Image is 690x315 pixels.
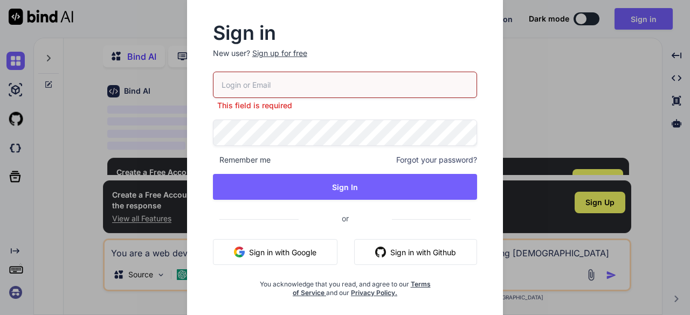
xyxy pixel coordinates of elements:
[257,274,433,297] div: You acknowledge that you read, and agree to our and our
[234,247,245,257] img: google
[354,239,477,265] button: Sign in with Github
[396,155,477,165] span: Forgot your password?
[293,280,431,297] a: Terms of Service
[213,48,478,72] p: New user?
[375,247,386,257] img: github
[213,239,337,265] button: Sign in with Google
[213,174,478,200] button: Sign In
[351,289,397,297] a: Privacy Policy.
[213,100,478,111] p: This field is required
[252,48,307,59] div: Sign up for free
[213,24,478,41] h2: Sign in
[213,155,271,165] span: Remember me
[299,205,392,232] span: or
[213,72,478,98] input: Login or Email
